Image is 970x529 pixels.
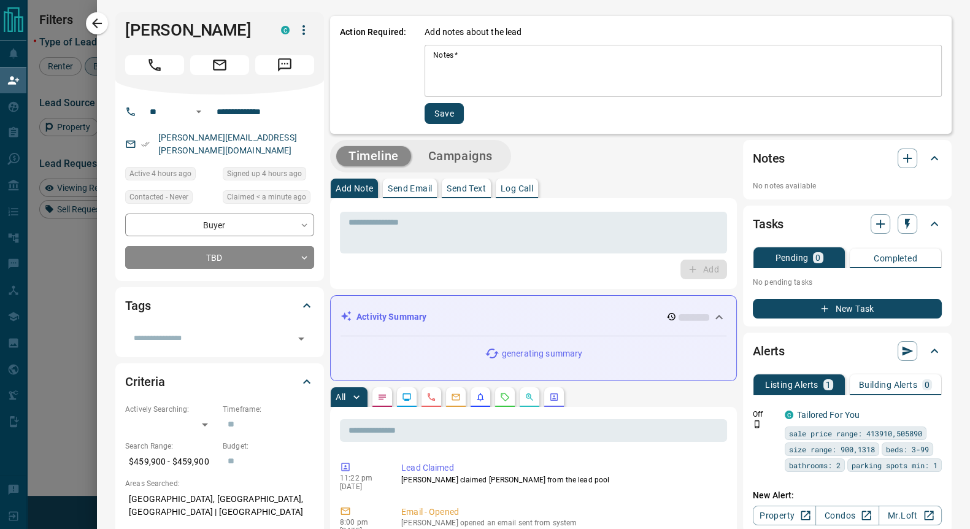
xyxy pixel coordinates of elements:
p: Building Alerts [859,380,917,389]
p: Completed [874,254,917,263]
svg: Agent Actions [549,392,559,402]
h2: Notes [753,149,785,168]
button: Campaigns [416,146,505,166]
div: Wed Aug 13 2025 [223,167,314,184]
svg: Push Notification Only [753,420,761,428]
span: Contacted - Never [129,191,188,203]
p: Add Note [336,184,373,193]
p: [GEOGRAPHIC_DATA], [GEOGRAPHIC_DATA], [GEOGRAPHIC_DATA] | [GEOGRAPHIC_DATA] [125,489,314,522]
h2: Criteria [125,372,165,392]
div: Tasks [753,209,942,239]
p: No pending tasks [753,273,942,292]
svg: Email Verified [141,140,150,149]
span: Active 4 hours ago [129,168,191,180]
div: TBD [125,246,314,269]
p: Log Call [501,184,533,193]
div: Buyer [125,214,314,236]
a: Property [753,506,816,525]
p: All [336,393,345,401]
button: New Task [753,299,942,319]
p: Actively Searching: [125,404,217,415]
span: Message [255,55,314,75]
button: Timeline [336,146,411,166]
svg: Opportunities [525,392,534,402]
p: Off [753,409,777,420]
span: beds: 3-99 [886,443,929,455]
svg: Listing Alerts [475,392,485,402]
button: Open [191,104,206,119]
p: 0 [925,380,930,389]
span: Email [190,55,249,75]
button: Open [293,330,310,347]
p: Areas Searched: [125,478,314,489]
div: Wed Aug 13 2025 [125,167,217,184]
div: Alerts [753,336,942,366]
p: [DATE] [340,482,383,491]
div: condos.ca [281,26,290,34]
span: sale price range: 413910,505890 [789,427,922,439]
button: Save [425,103,464,124]
p: New Alert: [753,489,942,502]
p: Listing Alerts [765,380,818,389]
p: $459,900 - $459,900 [125,452,217,472]
p: Action Required: [340,26,406,124]
a: [PERSON_NAME][EMAIL_ADDRESS][PERSON_NAME][DOMAIN_NAME] [158,133,297,155]
p: Add notes about the lead [425,26,522,39]
p: [PERSON_NAME] claimed [PERSON_NAME] from the lead pool [401,474,722,485]
svg: Lead Browsing Activity [402,392,412,402]
a: Mr.Loft [879,506,942,525]
span: bathrooms: 2 [789,459,841,471]
h2: Tasks [753,214,783,234]
p: Email - Opened [401,506,722,519]
p: [PERSON_NAME] opened an email sent from system [401,519,722,527]
p: Budget: [223,441,314,452]
div: Activity Summary [341,306,726,328]
p: 0 [815,253,820,262]
a: Condos [815,506,879,525]
svg: Calls [426,392,436,402]
p: Lead Claimed [401,461,722,474]
div: Notes [753,144,942,173]
h2: Tags [125,296,150,315]
span: Signed up 4 hours ago [227,168,302,180]
p: Pending [775,253,808,262]
span: Call [125,55,184,75]
h1: [PERSON_NAME] [125,20,263,40]
span: Claimed < a minute ago [227,191,306,203]
p: Send Text [447,184,486,193]
a: Tailored For You [797,410,860,420]
p: Send Email [388,184,432,193]
div: Tags [125,291,314,320]
div: Wed Aug 13 2025 [223,190,314,207]
p: generating summary [502,347,582,360]
p: Timeframe: [223,404,314,415]
svg: Requests [500,392,510,402]
p: 8:00 pm [340,518,383,527]
svg: Notes [377,392,387,402]
div: Criteria [125,367,314,396]
span: parking spots min: 1 [852,459,937,471]
p: 11:22 pm [340,474,383,482]
span: size range: 900,1318 [789,443,875,455]
svg: Emails [451,392,461,402]
p: Search Range: [125,441,217,452]
p: No notes available [753,180,942,191]
h2: Alerts [753,341,785,361]
p: Activity Summary [356,311,426,323]
p: 1 [826,380,831,389]
div: condos.ca [785,411,793,419]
